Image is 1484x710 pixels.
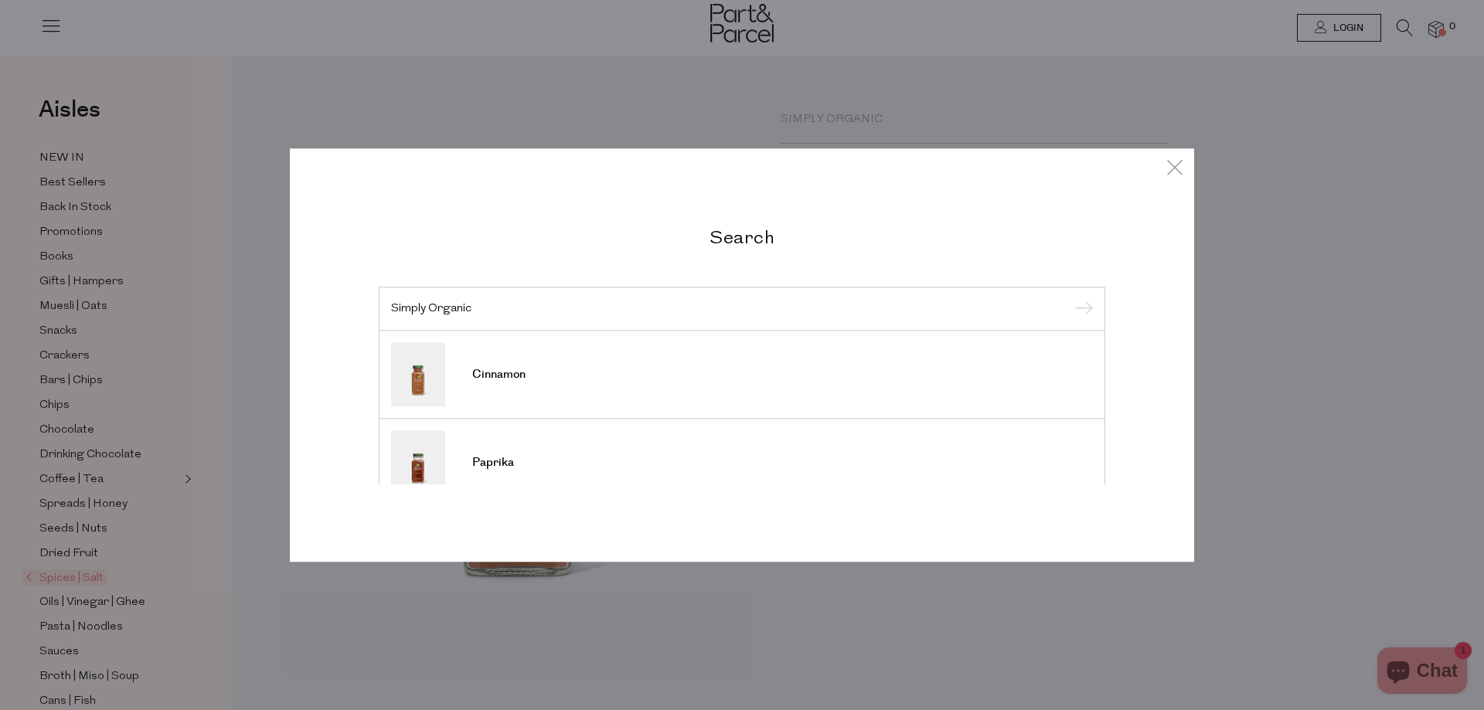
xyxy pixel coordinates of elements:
span: Cinnamon [472,367,526,382]
input: Search [391,303,1093,314]
a: Paprika [391,430,1093,494]
a: Cinnamon [391,342,1093,406]
img: Cinnamon [391,342,445,406]
img: Paprika [391,430,445,494]
h2: Search [379,226,1105,248]
span: Paprika [472,455,514,471]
